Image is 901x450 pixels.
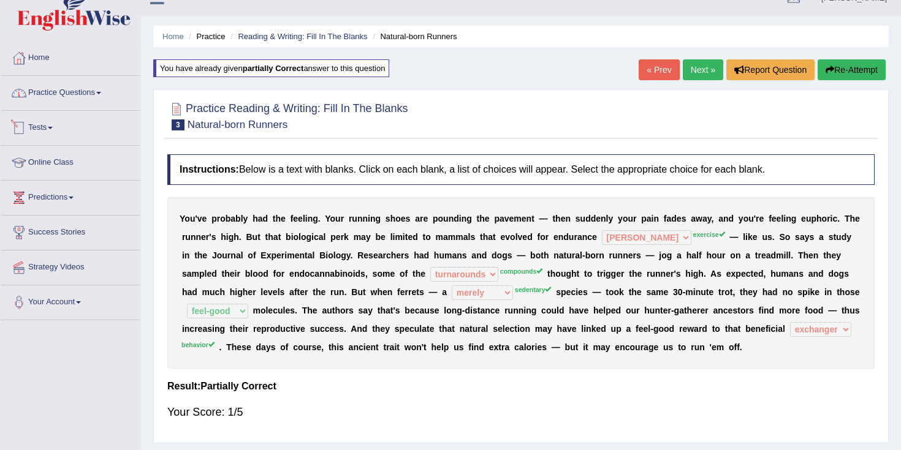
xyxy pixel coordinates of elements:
b: a [230,214,235,223]
b: i [325,250,328,260]
b: d [729,214,734,223]
b: u [439,250,444,260]
a: Predictions [1,181,140,211]
b: d [412,232,418,242]
b: n [196,232,201,242]
b: t [305,250,308,260]
a: « Prev [639,59,679,80]
b: n [527,214,532,223]
b: t [493,232,496,242]
b: v [197,214,202,223]
b: h [483,232,489,242]
b: o [184,214,190,223]
b: — [729,232,738,242]
b: x [267,250,272,260]
b: g [791,214,797,223]
b: s [809,232,814,242]
b: a [667,214,672,223]
b: h [390,214,396,223]
b: n [457,250,462,260]
b: T [845,214,850,223]
b: i [305,214,308,223]
b: h [197,250,203,260]
b: n [653,214,659,223]
b: u [806,214,812,223]
a: Home [162,32,184,41]
b: u [335,214,341,223]
b: . [837,214,840,223]
b: y [707,214,712,223]
b: r [401,250,404,260]
b: a [258,214,263,223]
b: f [537,232,540,242]
a: Reading & Writing: Fill In The Blanks [238,32,367,41]
b: i [652,214,654,223]
b: e [201,232,206,242]
b: n [723,214,729,223]
b: g [313,214,318,223]
b: e [759,214,764,223]
b: a [273,232,278,242]
a: Tests [1,111,140,141]
b: o [328,250,333,260]
b: l [333,250,336,260]
b: m [444,250,452,260]
button: Re-Attempt [818,59,886,80]
b: r [281,250,284,260]
b: i [745,232,748,242]
b: a [452,250,457,260]
b: n [362,214,368,223]
b: l [515,232,518,242]
b: y [739,214,743,223]
b: e [596,214,601,223]
b: a [361,232,366,242]
b: a [308,250,313,260]
b: l [303,214,305,223]
b: e [401,214,406,223]
b: h [391,250,397,260]
b: m [395,232,402,242]
b: e [855,214,860,223]
b: e [202,250,207,260]
b: c [587,232,592,242]
b: h [234,232,239,242]
b: o [425,232,431,242]
a: Success Stories [1,216,140,246]
b: r [206,232,209,242]
b: k [748,232,753,242]
button: Report Question [726,59,815,80]
b: o [248,250,253,260]
b: s [829,232,834,242]
a: Online Class [1,146,140,176]
b: s [682,214,686,223]
b: a [378,250,383,260]
b: u [190,214,196,223]
b: e [592,232,597,242]
b: o [336,250,341,260]
b: a [443,232,448,242]
b: e [777,214,781,223]
b: a [488,232,493,242]
b: u [628,214,633,223]
b: Y [325,214,330,223]
b: e [509,214,514,223]
b: t [194,250,197,260]
b: a [702,214,707,223]
b: Y [180,214,184,223]
b: e [423,214,428,223]
b: a [577,232,582,242]
b: s [368,250,373,260]
b: r [341,214,344,223]
b: a [500,214,504,223]
b: n [786,214,791,223]
b: p [211,214,217,223]
b: o [438,214,444,223]
b: . [239,232,241,242]
b: e [363,250,368,260]
b: e [500,232,505,242]
b: h [268,232,273,242]
b: t [405,232,408,242]
b: t [480,232,483,242]
b: k [344,232,349,242]
b: o [220,214,226,223]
